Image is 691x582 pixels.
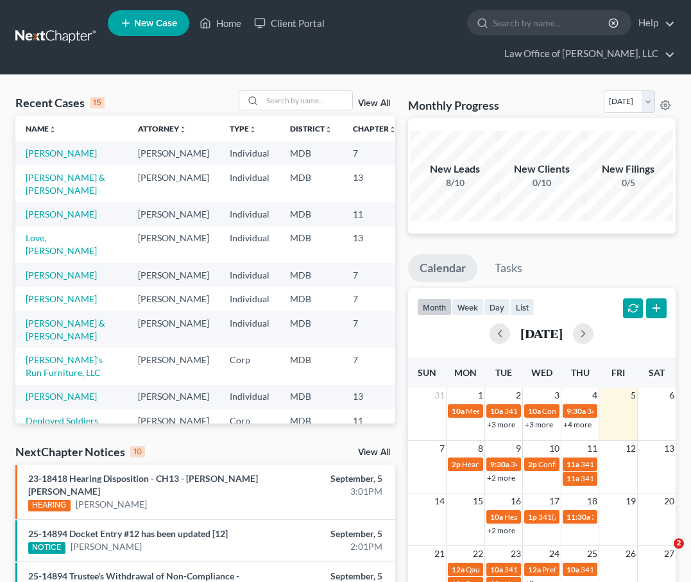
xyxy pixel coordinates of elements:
[134,19,177,28] span: New Case
[49,126,56,133] i: unfold_more
[490,512,503,522] span: 10a
[15,444,145,459] div: NextChapter Notices
[515,388,522,403] span: 2
[358,448,390,457] a: View All
[128,287,219,311] td: [PERSON_NAME]
[624,441,637,456] span: 12
[586,546,599,561] span: 25
[477,441,484,456] span: 8
[26,232,97,256] a: Love, [PERSON_NAME]
[504,512,604,522] span: Hearing for [PERSON_NAME]
[487,473,515,483] a: +2 more
[548,493,561,509] span: 17
[567,565,579,574] span: 10a
[466,406,547,416] span: Meeting of Creditors for
[466,565,561,574] span: Qaum AP response deadline.
[567,474,579,483] span: 11a
[591,388,599,403] span: 4
[433,546,446,561] span: 21
[510,298,534,316] button: list
[280,385,343,409] td: MDB
[128,141,219,165] td: [PERSON_NAME]
[76,498,147,511] a: [PERSON_NAME]
[563,420,592,429] a: +4 more
[26,293,97,304] a: [PERSON_NAME]
[542,565,672,574] span: Preference Payment Demand Deadline
[273,527,382,540] div: September, 5
[280,348,343,384] td: MDB
[452,459,461,469] span: 2p
[389,126,397,133] i: unfold_more
[343,385,407,409] td: 13
[433,388,446,403] span: 31
[542,406,688,416] span: Confirmation hearing for [PERSON_NAME]
[647,538,678,569] iframe: Intercom live chat
[586,441,599,456] span: 11
[249,126,257,133] i: unfold_more
[528,565,541,574] span: 12a
[497,176,586,189] div: 0/10
[128,227,219,263] td: [PERSON_NAME]
[509,493,522,509] span: 16
[128,263,219,287] td: [PERSON_NAME]
[462,459,562,469] span: Hearing for [PERSON_NAME]
[219,166,280,202] td: Individual
[624,493,637,509] span: 19
[528,406,541,416] span: 10a
[410,162,500,176] div: New Leads
[128,202,219,226] td: [PERSON_NAME]
[325,126,332,133] i: unfold_more
[128,409,219,445] td: [PERSON_NAME]
[452,565,465,574] span: 12a
[280,311,343,348] td: MDB
[487,420,515,429] a: +3 more
[454,367,477,378] span: Mon
[487,526,515,535] a: +2 more
[219,263,280,287] td: Individual
[219,227,280,263] td: Individual
[343,409,407,445] td: 11
[528,512,537,522] span: 1p
[452,406,465,416] span: 10a
[418,367,436,378] span: Sun
[490,459,509,469] span: 9:30a
[490,565,503,574] span: 10a
[26,148,97,158] a: [PERSON_NAME]
[571,367,590,378] span: Thu
[26,354,103,378] a: [PERSON_NAME]'s Run Furniture, LLC
[611,367,625,378] span: Fri
[548,546,561,561] span: 24
[193,12,248,35] a: Home
[280,166,343,202] td: MDB
[219,287,280,311] td: Individual
[280,227,343,263] td: MDB
[525,420,553,429] a: +3 more
[433,493,446,509] span: 14
[509,546,522,561] span: 23
[498,42,675,65] a: Law Office of [PERSON_NAME], LLC
[663,493,676,509] span: 20
[472,493,484,509] span: 15
[520,327,563,340] h2: [DATE]
[358,99,390,108] a: View All
[538,459,684,469] span: Confirmation hearing for [PERSON_NAME]
[138,124,187,133] a: Attorneyunfold_more
[280,409,343,445] td: MDB
[515,441,522,456] span: 9
[230,124,257,133] a: Typeunfold_more
[28,473,258,497] a: 23-18418 Hearing Disposition - CH13 - [PERSON_NAME] [PERSON_NAME]
[528,459,537,469] span: 2p
[219,385,280,409] td: Individual
[28,528,228,539] a: 25-14894 Docket Entry #12 has been updated [12]
[484,298,510,316] button: day
[504,406,690,416] span: 341(a) meeting for [PERSON_NAME] [PERSON_NAME]
[490,406,503,416] span: 10a
[493,11,610,35] input: Search by name...
[280,287,343,311] td: MDB
[273,472,382,485] div: September, 5
[273,485,382,498] div: 3:01PM
[219,202,280,226] td: Individual
[273,540,382,553] div: 2:01PM
[504,565,628,574] span: 341(a) meeting for [PERSON_NAME]
[343,348,407,384] td: 7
